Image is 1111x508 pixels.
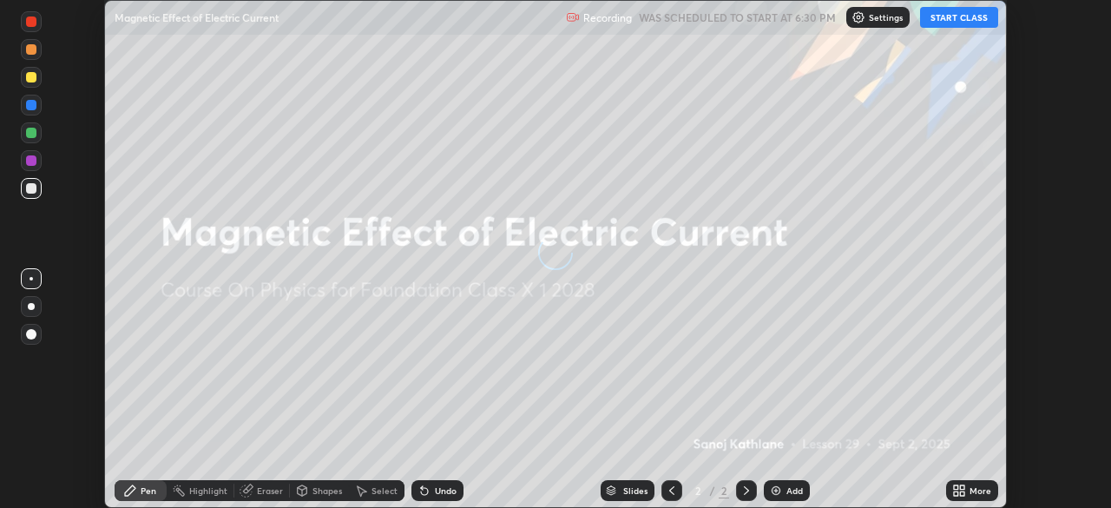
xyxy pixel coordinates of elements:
button: START CLASS [920,7,998,28]
p: Recording [583,11,632,24]
p: Magnetic Effect of Electric Current [115,10,279,24]
div: Shapes [312,486,342,495]
div: Eraser [257,486,283,495]
div: Undo [435,486,457,495]
div: 2 [689,485,707,496]
div: Pen [141,486,156,495]
div: Highlight [189,486,227,495]
h5: WAS SCHEDULED TO START AT 6:30 PM [639,10,836,25]
div: Select [371,486,398,495]
p: Settings [869,13,903,22]
div: Add [786,486,803,495]
img: class-settings-icons [851,10,865,24]
div: Slides [623,486,648,495]
img: add-slide-button [769,484,783,498]
div: 2 [719,483,729,498]
img: recording.375f2c34.svg [566,10,580,24]
div: / [710,485,715,496]
div: More [970,486,991,495]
